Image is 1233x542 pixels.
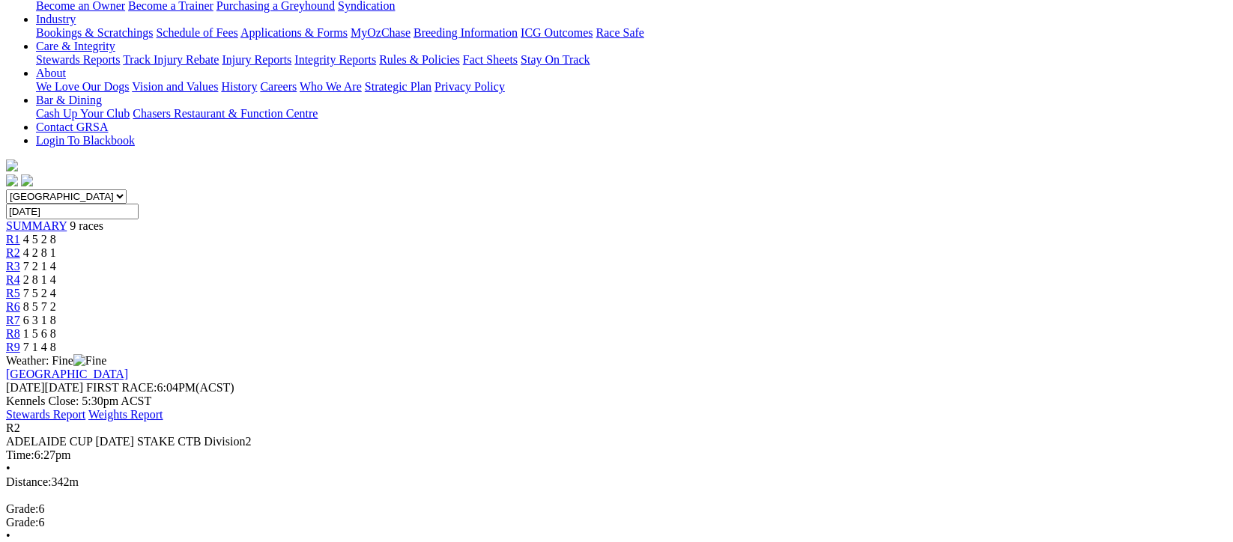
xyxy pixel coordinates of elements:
[6,300,20,313] a: R6
[133,107,318,120] a: Chasers Restaurant & Function Centre
[36,26,153,39] a: Bookings & Scratchings
[6,219,67,232] a: SUMMARY
[36,26,1227,40] div: Industry
[434,80,505,93] a: Privacy Policy
[6,448,1227,462] div: 6:27pm
[6,408,85,421] a: Stewards Report
[36,134,135,147] a: Login To Blackbook
[6,516,1227,529] div: 6
[6,435,1227,448] div: ADELAIDE CUP [DATE] STAKE CTB Division2
[6,502,1227,516] div: 6
[521,53,590,66] a: Stay On Track
[6,314,20,326] a: R7
[6,260,20,272] a: R3
[132,80,218,93] a: Vision and Values
[36,67,66,79] a: About
[6,462,10,475] span: •
[123,53,219,66] a: Track Injury Rebate
[36,53,1227,67] div: Care & Integrity
[36,107,130,120] a: Cash Up Your Club
[23,260,56,272] span: 7 2 1 4
[6,368,128,380] a: [GEOGRAPHIC_DATA]
[6,381,83,394] span: [DATE]
[260,80,297,93] a: Careers
[86,381,234,394] span: 6:04PM(ACST)
[73,354,106,368] img: Fine
[6,159,18,171] img: logo-grsa-white.png
[6,287,20,299] a: R5
[36,53,120,66] a: Stewards Reports
[156,26,237,39] a: Schedule of Fees
[88,408,163,421] a: Weights Report
[6,174,18,186] img: facebook.svg
[6,475,1227,489] div: 342m
[6,529,10,542] span: •
[23,341,56,353] span: 7 1 4 8
[36,40,115,52] a: Care & Integrity
[379,53,460,66] a: Rules & Policies
[596,26,643,39] a: Race Safe
[36,121,108,133] a: Contact GRSA
[221,80,257,93] a: History
[6,246,20,259] a: R2
[6,381,45,394] span: [DATE]
[23,287,56,299] span: 7 5 2 4
[23,273,56,286] span: 2 8 1 4
[36,107,1227,121] div: Bar & Dining
[300,80,362,93] a: Who We Are
[222,53,291,66] a: Injury Reports
[6,502,39,515] span: Grade:
[36,80,1227,94] div: About
[86,381,157,394] span: FIRST RACE:
[36,13,76,25] a: Industry
[23,300,56,313] span: 8 5 7 2
[413,26,518,39] a: Breeding Information
[365,80,431,93] a: Strategic Plan
[23,314,56,326] span: 6 3 1 8
[23,246,56,259] span: 4 2 8 1
[23,327,56,340] span: 1 5 6 8
[6,516,39,529] span: Grade:
[351,26,411,39] a: MyOzChase
[240,26,348,39] a: Applications & Forms
[6,341,20,353] a: R9
[6,448,34,461] span: Time:
[21,174,33,186] img: twitter.svg
[23,233,56,246] span: 4 5 2 8
[6,204,139,219] input: Select date
[6,421,20,434] span: R2
[36,94,102,106] a: Bar & Dining
[6,327,20,340] a: R8
[463,53,518,66] a: Fact Sheets
[294,53,376,66] a: Integrity Reports
[6,354,106,367] span: Weather: Fine
[521,26,593,39] a: ICG Outcomes
[6,233,20,246] a: R1
[6,273,20,286] a: R4
[70,219,103,232] span: 9 races
[36,80,129,93] a: We Love Our Dogs
[6,475,51,488] span: Distance:
[6,395,1227,408] div: Kennels Close: 5:30pm ACST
